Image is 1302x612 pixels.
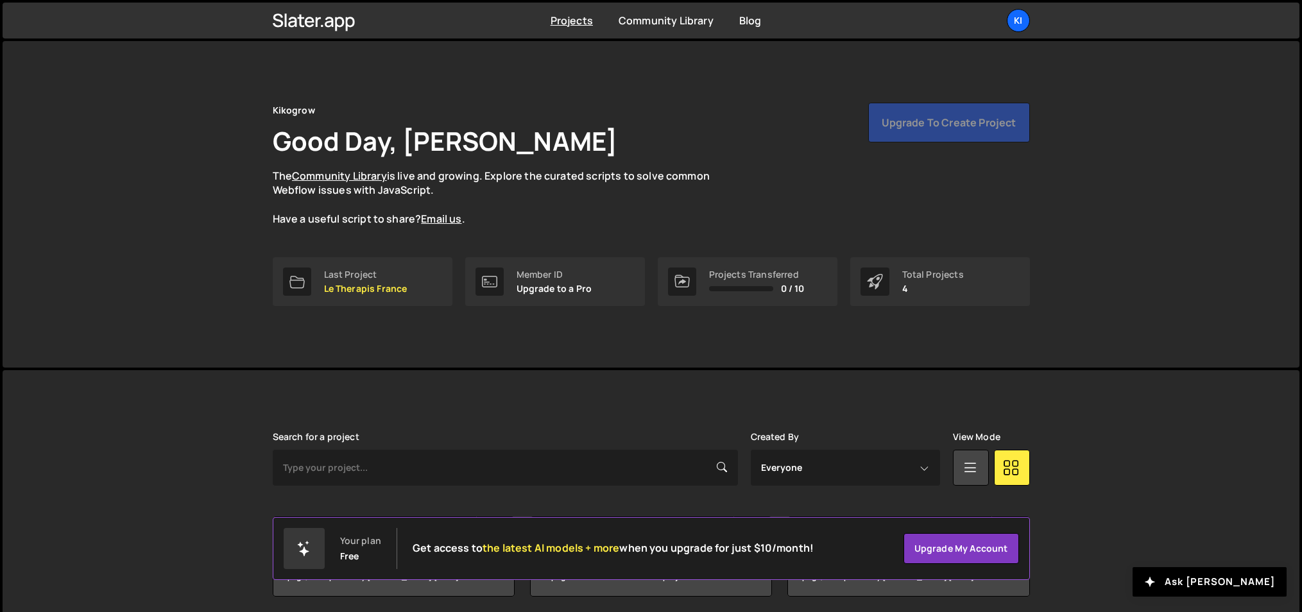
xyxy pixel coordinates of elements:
[551,13,593,28] a: Projects
[324,284,407,294] p: Le Therapis France
[1133,567,1287,597] button: Ask [PERSON_NAME]
[413,542,814,554] h2: Get access to when you upgrade for just $10/month!
[1007,9,1030,32] a: Ki
[421,212,461,226] a: Email us
[324,269,407,280] div: Last Project
[273,123,618,158] h1: Good Day, [PERSON_NAME]
[902,269,964,280] div: Total Projects
[273,450,738,486] input: Type your project...
[340,536,381,546] div: Your plan
[273,103,315,118] div: Kikogrow
[787,516,1029,597] a: Su SuiFest Created by [PERSON_NAME] 1 page, last updated by [PERSON_NAME] [DATE]
[709,269,805,280] div: Projects Transferred
[619,13,714,28] a: Community Library
[273,257,452,306] a: Last Project Le Therapis France
[292,169,387,183] a: Community Library
[273,516,515,597] a: Le Le Therapis France Created by [PERSON_NAME] 1 page, last updated by [PERSON_NAME] [DATE]
[902,284,964,294] p: 4
[273,432,359,442] label: Search for a project
[483,541,619,555] span: the latest AI models + more
[739,13,762,28] a: Blog
[751,432,800,442] label: Created By
[273,169,735,226] p: The is live and growing. Explore the curated scripts to solve common Webflow issues with JavaScri...
[340,551,359,561] div: Free
[781,284,805,294] span: 0 / 10
[530,516,772,597] a: Le Le Therapis France Created by [PERSON_NAME] No pages have been added to this project
[517,269,592,280] div: Member ID
[904,533,1019,564] a: Upgrade my account
[953,432,1000,442] label: View Mode
[517,284,592,294] p: Upgrade to a Pro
